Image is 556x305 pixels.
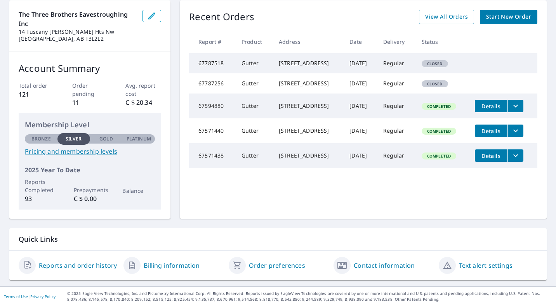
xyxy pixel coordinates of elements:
p: Balance [122,187,155,195]
td: Regular [377,94,415,118]
p: Recent Orders [189,10,254,24]
button: detailsBtn-67594880 [475,100,507,112]
span: View All Orders [425,12,468,22]
td: Regular [377,53,415,73]
td: 67571440 [189,118,235,143]
th: Date [343,30,377,53]
td: Gutter [235,94,273,118]
span: Details [480,127,503,135]
td: Regular [377,143,415,168]
td: Gutter [235,73,273,94]
th: Delivery [377,30,415,53]
span: Closed [422,81,447,87]
div: [STREET_ADDRESS] [279,80,337,87]
button: filesDropdownBtn-67571440 [507,125,523,137]
th: Address [273,30,343,53]
p: Total order [19,81,54,90]
p: 93 [25,194,57,203]
button: filesDropdownBtn-67571438 [507,149,523,162]
p: C $ 20.34 [125,98,161,107]
span: Completed [422,128,455,134]
td: [DATE] [343,73,377,94]
p: Platinum [127,135,151,142]
th: Product [235,30,273,53]
td: Gutter [235,118,273,143]
button: detailsBtn-67571440 [475,125,507,137]
a: Reports and order history [39,261,117,270]
p: | [4,294,56,299]
td: [DATE] [343,53,377,73]
div: [STREET_ADDRESS] [279,127,337,135]
a: Order preferences [249,261,305,270]
th: Report # [189,30,235,53]
td: [DATE] [343,94,377,118]
td: Regular [377,118,415,143]
p: Reports Completed [25,178,57,194]
td: 67787256 [189,73,235,94]
p: Membership Level [25,120,155,130]
span: Details [480,152,503,159]
a: Start New Order [480,10,537,24]
p: 11 [72,98,108,107]
p: The Three Brothers Eavestroughing Inc [19,10,136,28]
a: Privacy Policy [30,294,56,299]
span: Completed [422,104,455,109]
p: C $ 0.00 [74,194,106,203]
td: Gutter [235,143,273,168]
td: 67594880 [189,94,235,118]
p: Avg. report cost [125,81,161,98]
td: Gutter [235,53,273,73]
p: Silver [66,135,82,142]
td: [DATE] [343,118,377,143]
div: [STREET_ADDRESS] [279,102,337,110]
button: detailsBtn-67571438 [475,149,507,162]
a: Contact information [354,261,415,270]
p: 14 Tuscany [PERSON_NAME] Hts Nw [19,28,136,35]
td: [DATE] [343,143,377,168]
p: Bronze [31,135,51,142]
p: Gold [99,135,113,142]
button: filesDropdownBtn-67594880 [507,100,523,112]
span: Start New Order [486,12,531,22]
p: Account Summary [19,61,161,75]
p: Order pending [72,81,108,98]
p: 121 [19,90,54,99]
p: Quick Links [19,234,537,244]
a: Pricing and membership levels [25,147,155,156]
span: Completed [422,153,455,159]
p: 2025 Year To Date [25,165,155,175]
p: © 2025 Eagle View Technologies, Inc. and Pictometry International Corp. All Rights Reserved. Repo... [67,291,552,302]
a: Text alert settings [459,261,513,270]
a: View All Orders [419,10,474,24]
td: Regular [377,73,415,94]
span: Details [480,102,503,110]
div: [STREET_ADDRESS] [279,59,337,67]
a: Billing information [144,261,200,270]
div: [STREET_ADDRESS] [279,152,337,159]
td: 67787518 [189,53,235,73]
p: Prepayments [74,186,106,194]
span: Closed [422,61,447,66]
th: Status [415,30,469,53]
a: Terms of Use [4,294,28,299]
p: [GEOGRAPHIC_DATA], AB T3L2L2 [19,35,136,42]
td: 67571438 [189,143,235,168]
